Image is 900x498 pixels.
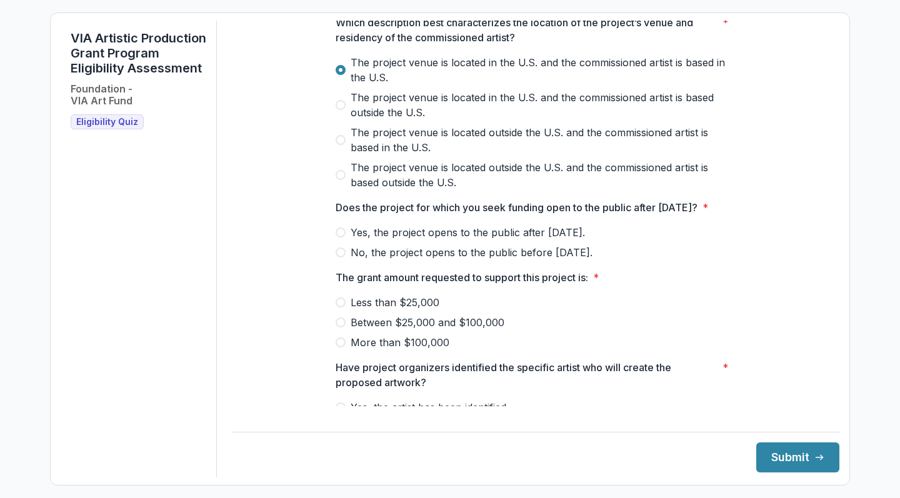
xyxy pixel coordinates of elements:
[351,295,439,310] span: Less than $25,000
[336,200,697,215] p: Does the project for which you seek funding open to the public after [DATE]?
[336,360,717,390] p: Have project organizers identified the specific artist who will create the proposed artwork?
[76,117,138,127] span: Eligibility Quiz
[351,245,592,260] span: No, the project opens to the public before [DATE].
[351,335,449,350] span: More than $100,000
[71,83,132,107] h2: Foundation - VIA Art Fund
[351,160,736,190] span: The project venue is located outside the U.S. and the commissioned artist is based outside the U.S.
[351,400,509,415] span: Yes, the artist has been identified.
[756,442,839,472] button: Submit
[351,315,504,330] span: Between $25,000 and $100,000
[71,31,206,76] h1: VIA Artistic Production Grant Program Eligibility Assessment
[351,125,736,155] span: The project venue is located outside the U.S. and the commissioned artist is based in the U.S.
[351,225,585,240] span: Yes, the project opens to the public after [DATE].
[351,90,736,120] span: The project venue is located in the U.S. and the commissioned artist is based outside the U.S.
[336,270,588,285] p: The grant amount requested to support this project is:
[351,55,736,85] span: The project venue is located in the U.S. and the commissioned artist is based in the U.S.
[336,15,717,45] p: Which description best characterizes the location of the project’s venue and residency of the com...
